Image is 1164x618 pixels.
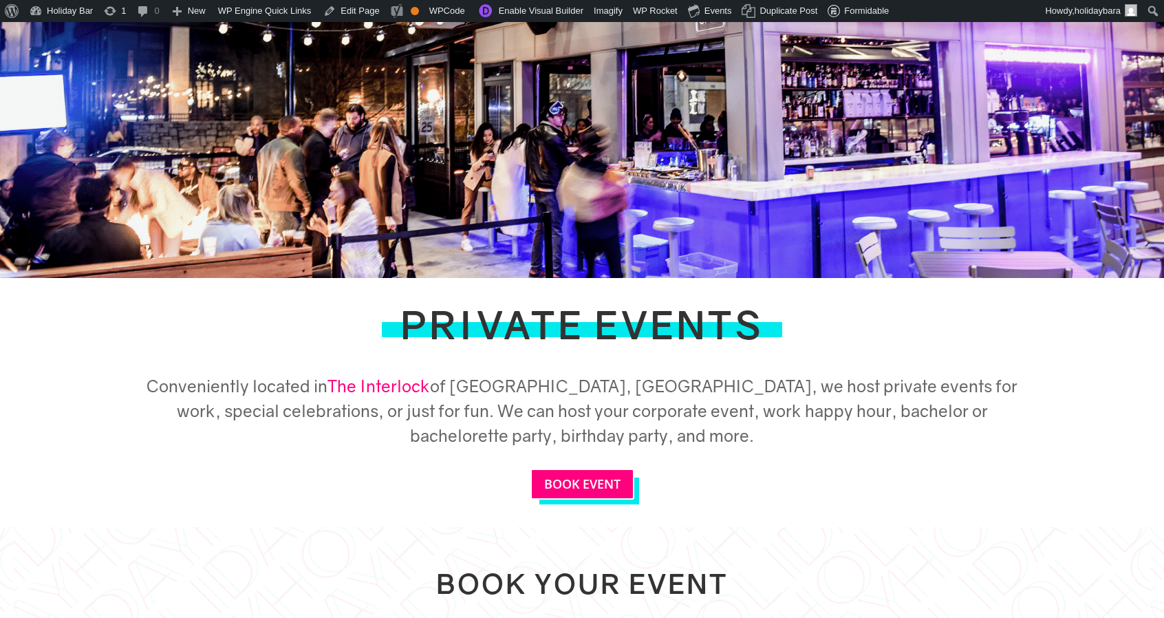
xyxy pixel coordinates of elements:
h1: Private Events [400,306,764,351]
h2: Book Your Event [358,570,806,604]
a: BOOK EVENT [530,469,634,500]
span: holidaybara [1075,6,1121,16]
a: The Interlock [327,376,430,396]
div: OK [411,7,419,15]
h5: Conveniently located in of [GEOGRAPHIC_DATA], [GEOGRAPHIC_DATA], we host private events for work,... [135,374,1029,455]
